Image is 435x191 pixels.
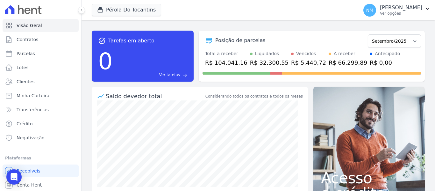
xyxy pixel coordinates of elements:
[205,93,303,99] div: Considerando todos os contratos e todos os meses
[215,37,266,44] div: Posição de parcelas
[380,11,422,16] p: Ver opções
[17,50,35,57] span: Parcelas
[3,47,79,60] a: Parcelas
[108,37,154,45] span: Tarefas em aberto
[106,92,204,100] div: Saldo devedor total
[17,22,42,29] span: Visão Geral
[92,4,161,16] button: Pérola Do Tocantins
[17,92,49,99] span: Minha Carteira
[98,45,113,78] div: 0
[205,58,247,67] div: R$ 104.041,16
[3,75,79,88] a: Clientes
[6,169,22,185] div: Open Intercom Messenger
[3,117,79,130] a: Crédito
[3,165,79,177] a: Recebíveis
[3,131,79,144] a: Negativação
[358,1,435,19] button: NM [PERSON_NAME] Ver opções
[380,4,422,11] p: [PERSON_NAME]
[3,103,79,116] a: Transferências
[17,64,29,71] span: Lotes
[17,107,49,113] span: Transferências
[17,78,34,85] span: Clientes
[3,89,79,102] a: Minha Carteira
[366,8,374,12] span: NM
[3,61,79,74] a: Lotes
[115,72,187,78] a: Ver tarefas east
[159,72,180,78] span: Ver tarefas
[291,58,326,67] div: R$ 5.440,72
[17,182,42,188] span: Conta Hent
[17,36,38,43] span: Contratos
[370,58,400,67] div: R$ 0,00
[17,168,40,174] span: Recebíveis
[375,50,400,57] div: Antecipado
[334,50,355,57] div: A receber
[3,19,79,32] a: Visão Geral
[182,73,187,77] span: east
[5,154,76,162] div: Plataformas
[329,58,367,67] div: R$ 66.299,89
[321,170,417,186] span: Acesso
[17,121,33,127] span: Crédito
[205,50,247,57] div: Total a receber
[17,135,45,141] span: Negativação
[3,33,79,46] a: Contratos
[255,50,279,57] div: Liquidados
[250,58,289,67] div: R$ 32.300,55
[296,50,316,57] div: Vencidos
[98,37,106,45] span: task_alt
